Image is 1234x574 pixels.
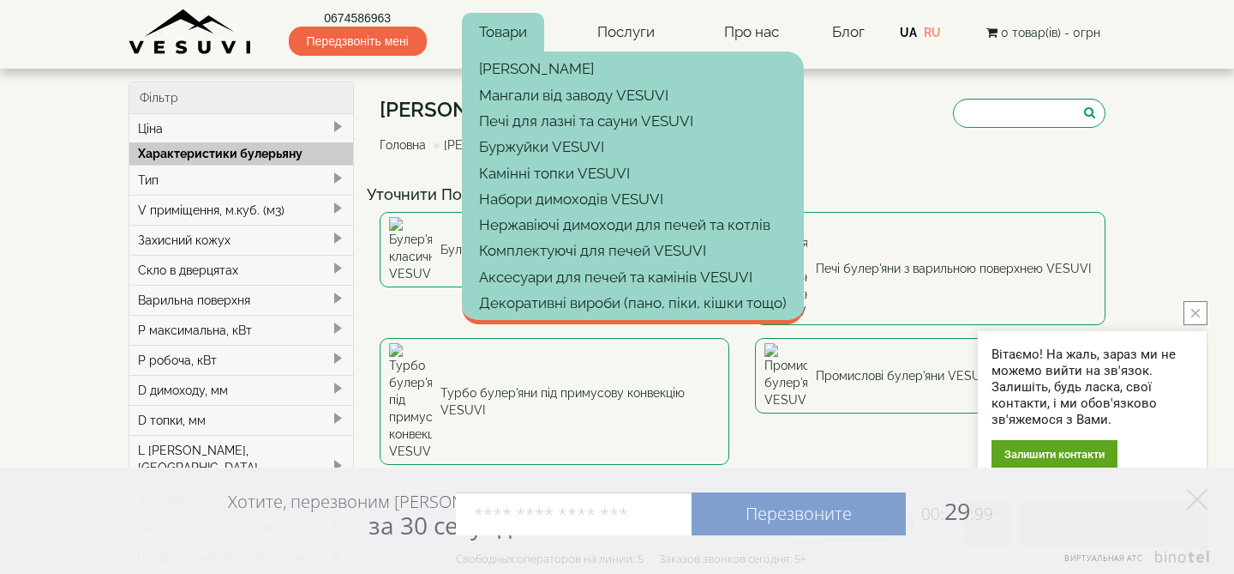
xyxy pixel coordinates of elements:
div: Свободных операторов на линии: 5 Заказов звонков сегодня: 5+ [456,552,806,565]
div: Скло в дверцятах [129,255,353,285]
a: Блог [832,23,865,40]
div: L [PERSON_NAME], [GEOGRAPHIC_DATA] [129,435,353,482]
a: Камінні топки VESUVI [462,160,804,186]
div: Тип [129,165,353,195]
button: close button [1183,301,1207,325]
span: за 30 секунд? [368,509,522,541]
span: Передзвоніть мені [289,27,427,56]
div: Характеристики булерьяну [129,142,353,165]
div: D топки, мм [129,405,353,435]
span: 00: [921,503,944,525]
a: Мангали від заводу VESUVI [462,82,804,108]
div: Хотите, перезвоним [PERSON_NAME] [228,491,522,539]
img: Промислові булер'яни VESUVI [764,343,807,408]
div: D димоходу, мм [129,375,353,405]
img: Завод VESUVI [129,9,253,56]
div: Вітаємо! На жаль, зараз ми не можемо вийти на зв'язок. Залишіть, будь ласка, свої контакти, і ми ... [991,347,1193,428]
button: 0 товар(ів) - 0грн [981,23,1105,42]
a: Аксесуари для печей та камінів VESUVI [462,264,804,290]
a: RU [924,26,941,39]
a: [PERSON_NAME] [462,56,804,82]
a: Буржуйки VESUVI [462,134,804,160]
a: Нержавіючі димоходи для печей та котлів [462,212,804,238]
a: Послуги [580,13,672,52]
a: Перезвоните [692,492,906,535]
span: 0 товар(ів) - 0грн [1001,26,1100,39]
li: [PERSON_NAME] [429,136,542,154]
span: 29 [906,495,993,527]
a: Булер'яни класичні VESUVI Булер'яни класичні VESUVI [380,212,730,287]
a: Печі для лазні та сауни VESUVI [462,108,804,134]
div: Залишити контакти [991,440,1117,468]
a: UA [900,26,917,39]
a: Товари [462,13,544,52]
div: V приміщення, м.куб. (м3) [129,195,353,225]
a: Виртуальная АТС [1054,551,1213,574]
div: P максимальна, кВт [129,315,353,345]
div: Захисний кожух [129,225,353,255]
a: Головна [380,138,426,152]
a: Декоративні вироби (пано, піки, кішки тощо) [462,290,804,316]
a: Набори димоходів VESUVI [462,186,804,212]
div: Варильна поверхня [129,285,353,315]
h4: Уточнити Пошук [367,186,1119,203]
h1: [PERSON_NAME] [380,99,554,121]
div: P робоча, кВт [129,345,353,375]
a: Про нас [707,13,796,52]
img: Турбо булер'яни під примусову конвекцію VESUVI [389,343,432,460]
a: Печі булер'яни з варильною поверхнею VESUVI Печі булер'яни з варильною поверхнею VESUVI [755,212,1105,325]
div: Ціна [129,114,353,143]
a: 0674586963 [289,9,427,27]
img: Булер'яни класичні VESUVI [389,217,432,282]
a: Комплектуючі для печей VESUVI [462,238,804,263]
span: Виртуальная АТС [1064,553,1143,564]
span: :99 [970,503,993,525]
div: Фільтр [129,82,353,114]
a: Турбо булер'яни під примусову конвекцію VESUVI Турбо булер'яни під примусову конвекцію VESUVI [380,338,730,465]
a: Промислові булер'яни VESUVI Промислові булер'яни VESUVI [755,338,1105,414]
